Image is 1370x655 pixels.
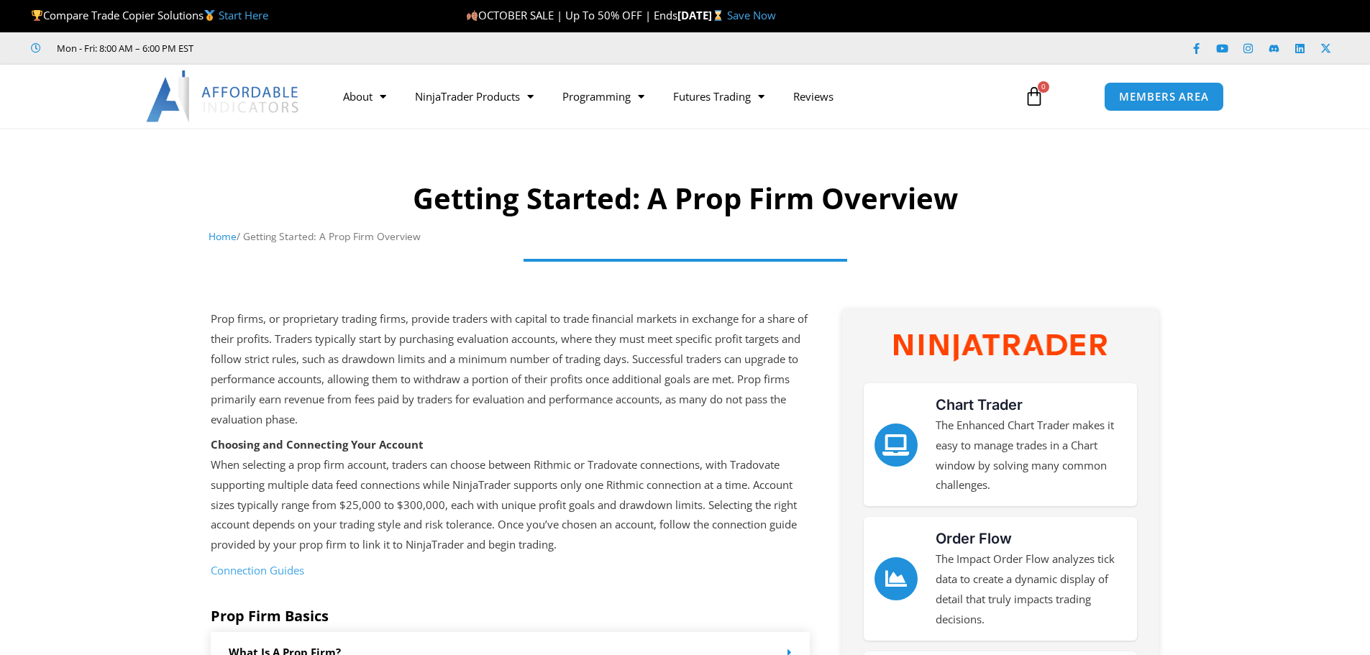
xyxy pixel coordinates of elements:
strong: Choosing and Connecting Your Account [211,437,424,452]
span: 0 [1038,81,1049,93]
a: Chart Trader [936,396,1023,413]
img: 🍂 [467,10,478,21]
img: ⌛ [713,10,723,21]
iframe: Customer reviews powered by Trustpilot [214,41,429,55]
span: MEMBERS AREA [1119,91,1209,102]
a: Chart Trader [874,423,918,467]
a: MEMBERS AREA [1104,82,1224,111]
a: About [329,80,401,113]
a: Reviews [779,80,848,113]
nav: Breadcrumb [209,227,1161,246]
img: 🏆 [32,10,42,21]
a: Home [209,229,237,243]
a: 0 [1003,75,1066,117]
strong: [DATE] [677,8,727,22]
span: Mon - Fri: 8:00 AM – 6:00 PM EST [53,40,193,57]
p: The Enhanced Chart Trader makes it easy to manage trades in a Chart window by solving many common... [936,416,1126,495]
p: Prop firms, or proprietary trading firms, provide traders with capital to trade financial markets... [211,309,810,429]
img: LogoAI | Affordable Indicators – NinjaTrader [146,70,301,122]
a: Start Here [219,8,268,22]
a: NinjaTrader Products [401,80,548,113]
a: Order Flow [874,557,918,600]
span: OCTOBER SALE | Up To 50% OFF | Ends [466,8,677,22]
nav: Menu [329,80,1008,113]
a: Connection Guides [211,563,304,577]
span: Compare Trade Copier Solutions [31,8,268,22]
img: 🥇 [204,10,215,21]
a: Futures Trading [659,80,779,113]
p: The Impact Order Flow analyzes tick data to create a dynamic display of detail that truly impacts... [936,549,1126,629]
h5: Prop Firm Basics [211,608,810,625]
a: Save Now [727,8,776,22]
h1: Getting Started: A Prop Firm Overview [209,178,1161,219]
a: Order Flow [936,530,1012,547]
a: Programming [548,80,659,113]
p: When selecting a prop firm account, traders can choose between Rithmic or Tradovate connections, ... [211,435,810,555]
img: NinjaTrader Wordmark color RGB | Affordable Indicators – NinjaTrader [894,334,1107,361]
